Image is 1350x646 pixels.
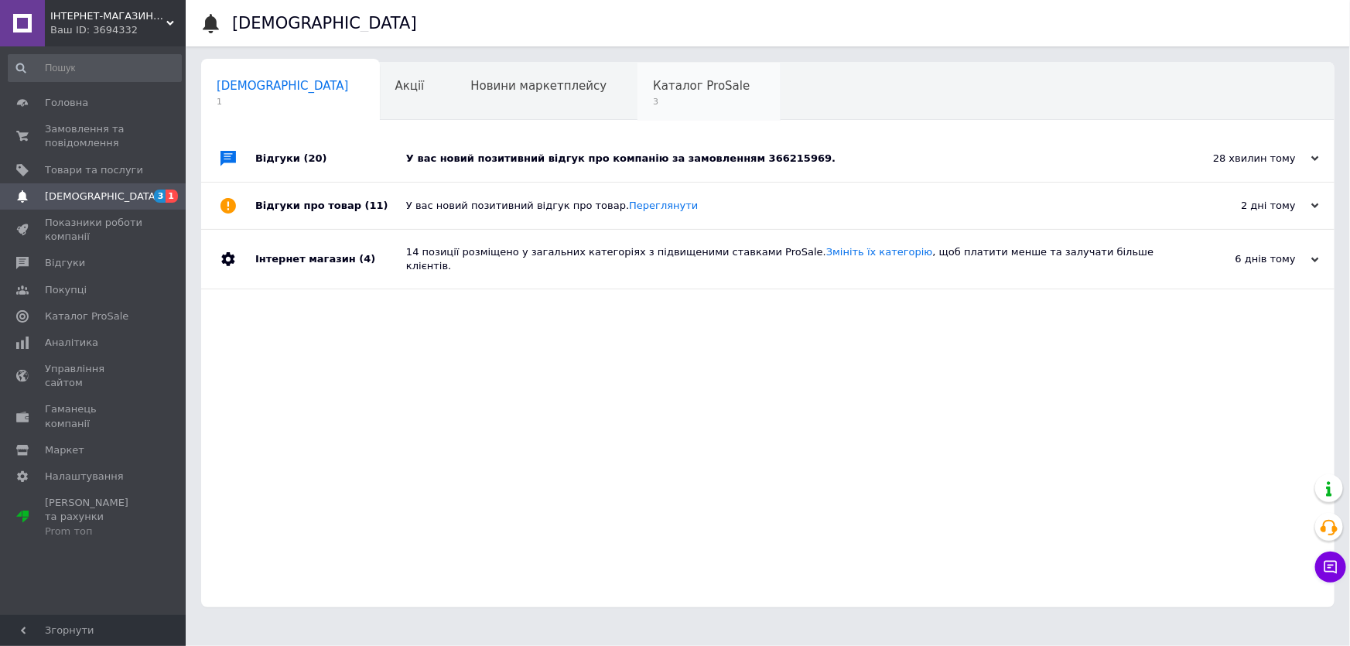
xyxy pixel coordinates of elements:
[45,216,143,244] span: Показники роботи компанії
[406,245,1164,273] div: 14 позиції розміщено у загальних категоріях з підвищеними ставками ProSale. , щоб платити менше т...
[1315,552,1346,583] button: Чат з покупцем
[470,79,607,93] span: Новини маркетплейсу
[406,199,1164,213] div: У вас новий позитивний відгук про товар.
[359,253,375,265] span: (4)
[45,96,88,110] span: Головна
[255,183,406,229] div: Відгуки про товар
[255,135,406,182] div: Відгуки
[232,14,417,32] h1: [DEMOGRAPHIC_DATA]
[629,200,698,211] a: Переглянути
[45,190,159,203] span: [DEMOGRAPHIC_DATA]
[154,190,166,203] span: 3
[50,23,186,37] div: Ваш ID: 3694332
[1164,252,1319,266] div: 6 днів тому
[217,79,349,93] span: [DEMOGRAPHIC_DATA]
[304,152,327,164] span: (20)
[45,283,87,297] span: Покупці
[1164,152,1319,166] div: 28 хвилин тому
[826,246,933,258] a: Змініть їх категорію
[166,190,178,203] span: 1
[653,79,750,93] span: Каталог ProSale
[45,309,128,323] span: Каталог ProSale
[255,230,406,289] div: Інтернет магазин
[45,525,143,538] div: Prom топ
[45,336,98,350] span: Аналітика
[45,402,143,430] span: Гаманець компанії
[406,152,1164,166] div: У вас новий позитивний відгук про компанію за замовленням 366215969.
[45,362,143,390] span: Управління сайтом
[45,443,84,457] span: Маркет
[45,163,143,177] span: Товари та послуги
[653,96,750,108] span: 3
[50,9,166,23] span: ІНТЕРНЕТ-МАГАЗИН Партнер
[1164,199,1319,213] div: 2 дні тому
[45,496,143,538] span: [PERSON_NAME] та рахунки
[45,470,124,484] span: Налаштування
[217,96,349,108] span: 1
[45,256,85,270] span: Відгуки
[395,79,425,93] span: Акції
[365,200,388,211] span: (11)
[8,54,182,82] input: Пошук
[45,122,143,150] span: Замовлення та повідомлення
